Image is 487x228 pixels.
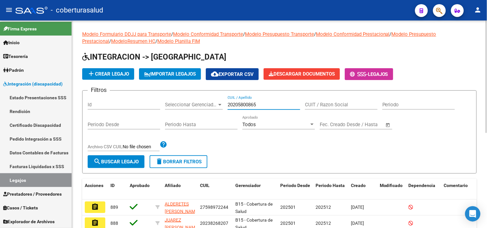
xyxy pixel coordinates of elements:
span: Exportar CSV [211,71,254,77]
span: ALDERETES [PERSON_NAME] [165,201,199,214]
span: Prestadores / Proveedores [3,191,62,198]
span: [DATE] [351,221,364,226]
span: Aprobado [130,183,150,188]
datatable-header-cell: Aprobado [127,179,153,200]
button: Borrar Filtros [150,155,207,168]
span: Casos / Tickets [3,204,38,211]
button: Exportar CSV [206,68,259,80]
span: Modificado [380,183,403,188]
mat-icon: delete [155,158,163,165]
span: INTEGRACION -> [GEOGRAPHIC_DATA] [82,53,226,61]
a: Modelo Planilla FIM [157,38,200,44]
datatable-header-cell: Periodo Hasta [313,179,348,200]
input: Fecha inicio [320,122,346,127]
h3: Filtros [88,85,110,94]
span: 202512 [316,221,331,226]
mat-icon: help [160,141,167,148]
span: - [350,71,368,77]
datatable-header-cell: CUIL [197,179,233,200]
datatable-header-cell: Periodo Desde [278,179,313,200]
button: Crear Legajo [82,68,134,80]
input: Fecha fin [352,122,383,127]
button: -Legajos [345,68,393,80]
span: Creado [351,183,366,188]
datatable-header-cell: Comentario [441,179,480,200]
span: Archivo CSV CUIL [88,144,123,149]
span: 20238268207 [200,221,228,226]
span: Periodo Desde [280,183,310,188]
span: Explorador de Archivos [3,218,55,225]
a: Modelo Conformidad Transporte [173,31,243,37]
datatable-header-cell: Afiliado [162,179,197,200]
datatable-header-cell: Acciones [82,179,108,200]
datatable-header-cell: Modificado [377,179,406,200]
span: 202501 [280,205,296,210]
button: Buscar Legajo [88,155,144,168]
span: 202512 [316,205,331,210]
datatable-header-cell: Dependencia [406,179,441,200]
span: Firma Express [3,25,37,32]
a: ModeloResumen HC [111,38,155,44]
button: Open calendar [385,121,392,129]
span: Afiliado [165,183,181,188]
span: CUIL [200,183,210,188]
span: 27598972244 [200,205,228,210]
mat-icon: menu [5,6,13,14]
span: Descargar Documentos [269,71,335,77]
input: Archivo CSV CUIL [123,144,160,150]
span: Todos [242,122,256,127]
mat-icon: assignment [91,219,99,227]
a: Modelo Conformidad Prestacional [316,31,390,37]
span: Inicio [3,39,20,46]
span: Periodo Hasta [316,183,345,188]
datatable-header-cell: ID [108,179,127,200]
span: Tesorería [3,53,28,60]
button: Descargar Documentos [264,68,340,80]
span: Seleccionar Gerenciador [165,102,217,108]
span: Integración (discapacidad) [3,80,63,87]
span: 202501 [280,221,296,226]
span: B15 - Cobertura de Salud [235,201,273,214]
span: - coberturasalud [51,3,103,17]
span: Acciones [85,183,103,188]
a: Modelo Presupuesto Transporte [245,31,314,37]
mat-icon: person [474,6,482,14]
span: Comentario [444,183,468,188]
span: Crear Legajo [87,71,129,77]
mat-icon: cloud_download [211,70,219,78]
span: Borrar Filtros [155,159,202,165]
a: Modelo Formulario DDJJ para Transporte [82,31,171,37]
span: 889 [110,205,118,210]
span: IMPORTAR LEGAJOS [144,71,196,77]
datatable-header-cell: Gerenciador [233,179,278,200]
span: Dependencia [409,183,436,188]
span: Legajos [368,71,388,77]
span: Padrón [3,67,24,74]
mat-icon: assignment [91,203,99,211]
datatable-header-cell: Creado [348,179,377,200]
span: 888 [110,221,118,226]
mat-icon: search [93,158,101,165]
span: Buscar Legajo [93,159,139,165]
mat-icon: add [87,70,95,77]
span: ID [110,183,115,188]
button: IMPORTAR LEGAJOS [139,68,201,80]
span: Gerenciador [235,183,261,188]
span: [DATE] [351,205,364,210]
div: Open Intercom Messenger [465,206,481,222]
